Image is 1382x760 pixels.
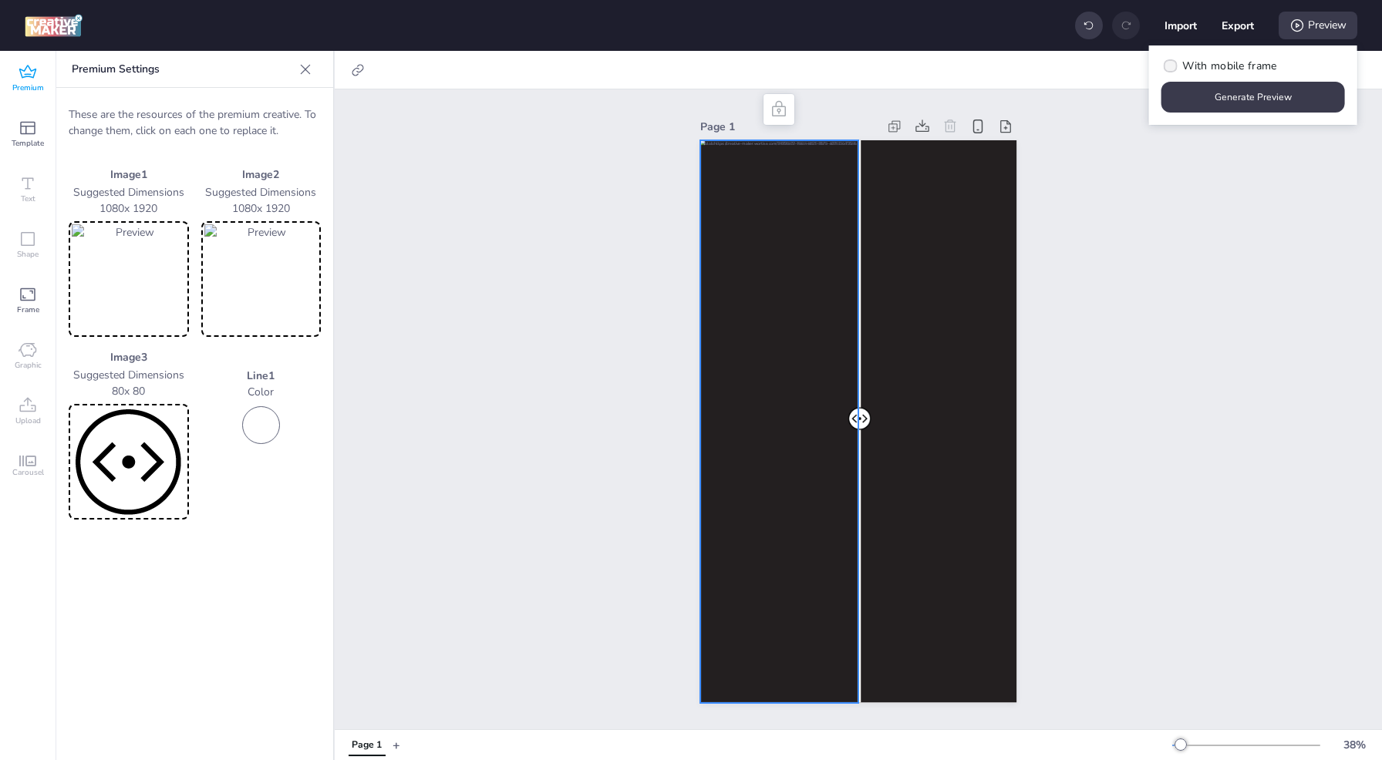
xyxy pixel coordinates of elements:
div: Preview [1279,12,1357,39]
span: With mobile frame [1182,58,1276,74]
p: Image 2 [201,166,322,183]
span: Frame [17,304,39,316]
p: These are the resources of the premium creative. To change them, click on each one to replace it. [69,106,321,139]
button: Import [1165,9,1197,42]
p: Color [201,384,322,400]
img: Preview [204,224,319,334]
button: Generate Preview [1161,82,1345,113]
p: Image 3 [69,349,189,365]
button: Export [1222,9,1254,42]
span: Premium [12,82,44,94]
button: + [393,731,400,758]
p: Line 1 [201,368,322,384]
span: Shape [17,248,39,261]
div: Tabs [341,731,393,758]
span: Text [21,193,35,205]
p: Image 1 [69,166,189,183]
p: Suggested Dimensions [69,184,189,200]
span: Template [12,137,44,150]
img: logo Creative Maker [25,14,83,37]
div: 38 % [1336,737,1373,753]
p: 80 x 80 [69,383,189,399]
img: Preview [72,224,186,334]
p: Suggested Dimensions [69,367,189,383]
span: Graphic [15,359,42,372]
img: Preview [72,407,186,516]
p: 1080 x 1920 [69,200,189,217]
p: Suggested Dimensions [201,184,322,200]
p: Premium Settings [72,51,293,88]
span: Upload [15,415,41,427]
span: Carousel [12,466,44,479]
div: Page 1 [352,738,382,752]
p: 1080 x 1920 [201,200,322,217]
div: Page 1 [700,119,878,135]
